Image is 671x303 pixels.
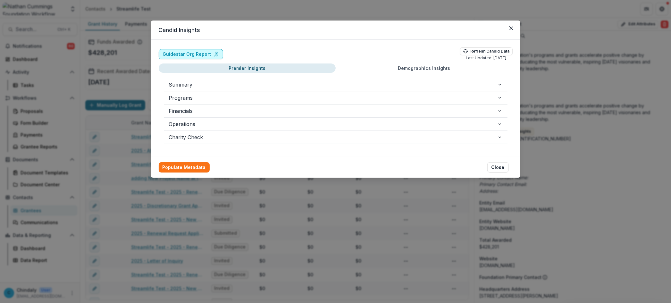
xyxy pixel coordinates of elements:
span: Operations [169,120,497,128]
a: Guidestar Org Report [159,49,223,59]
span: Financials [169,107,497,115]
button: Close [487,162,509,173]
button: Summary [164,78,507,91]
header: Candid Insights [151,21,520,40]
p: Last Updated: [DATE] [466,55,507,61]
span: Charity Check [169,133,497,141]
button: Charity Check [164,131,507,144]
button: Demographics Insights [336,63,513,73]
button: Refresh Candid Data [460,47,513,55]
span: Programs [169,94,497,102]
button: Populate Metadata [159,162,210,173]
button: Close [506,23,516,33]
button: Programs [164,91,507,104]
button: Financials [164,105,507,117]
button: Operations [164,118,507,130]
span: Summary [169,81,497,88]
button: Premier Insights [159,63,336,73]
